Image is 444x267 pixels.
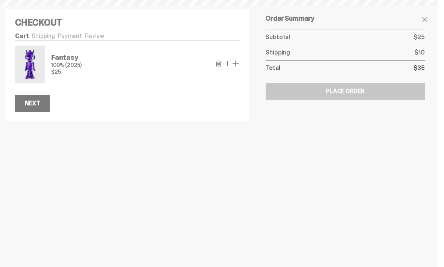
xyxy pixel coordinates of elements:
[15,18,240,27] h4: Checkout
[266,83,425,100] button: Place Order
[15,95,50,112] button: Next
[25,100,40,106] div: Next
[326,88,365,94] div: Place Order
[231,59,240,68] button: add one
[51,69,81,74] p: $25
[266,15,425,22] h5: Order Summary
[266,50,290,56] p: Shipping
[15,32,29,40] a: Cart
[266,65,280,71] p: Total
[223,60,231,67] span: 1
[17,47,44,82] img: Fantasy
[415,50,425,56] p: $10
[214,59,223,68] button: remove
[414,65,425,71] p: $35
[51,62,81,68] p: 100% (2025)
[51,54,81,61] p: Fantasy
[414,34,425,40] p: $25
[32,32,55,40] a: Shipping
[266,34,290,40] p: Subtotal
